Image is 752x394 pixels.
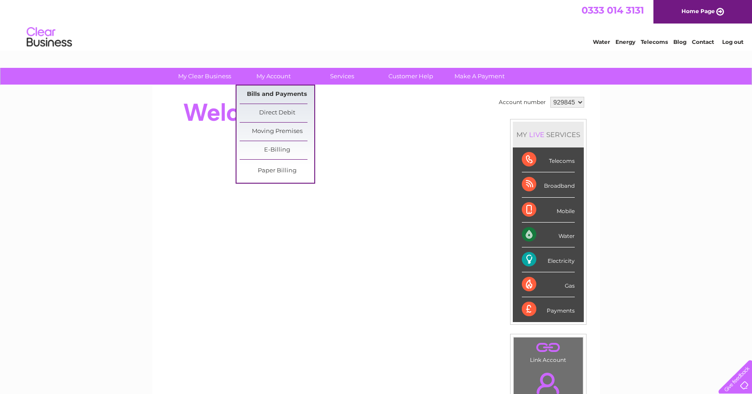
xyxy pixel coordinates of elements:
[593,38,610,45] a: Water
[527,130,546,139] div: LIVE
[641,38,668,45] a: Telecoms
[240,123,314,141] a: Moving Premises
[516,340,581,356] a: .
[522,147,575,172] div: Telecoms
[167,68,242,85] a: My Clear Business
[240,162,314,180] a: Paper Billing
[522,247,575,272] div: Electricity
[582,5,644,16] a: 0333 014 3131
[522,198,575,223] div: Mobile
[236,68,311,85] a: My Account
[240,141,314,159] a: E-Billing
[240,104,314,122] a: Direct Debit
[163,5,590,44] div: Clear Business is a trading name of Verastar Limited (registered in [GEOGRAPHIC_DATA] No. 3667643...
[692,38,714,45] a: Contact
[26,24,72,51] img: logo.png
[615,38,635,45] a: Energy
[673,38,686,45] a: Blog
[522,272,575,297] div: Gas
[513,122,584,147] div: MY SERVICES
[442,68,517,85] a: Make A Payment
[513,337,583,366] td: Link Account
[522,297,575,322] div: Payments
[374,68,448,85] a: Customer Help
[497,95,548,110] td: Account number
[305,68,379,85] a: Services
[522,172,575,197] div: Broadband
[240,85,314,104] a: Bills and Payments
[722,38,743,45] a: Log out
[522,223,575,247] div: Water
